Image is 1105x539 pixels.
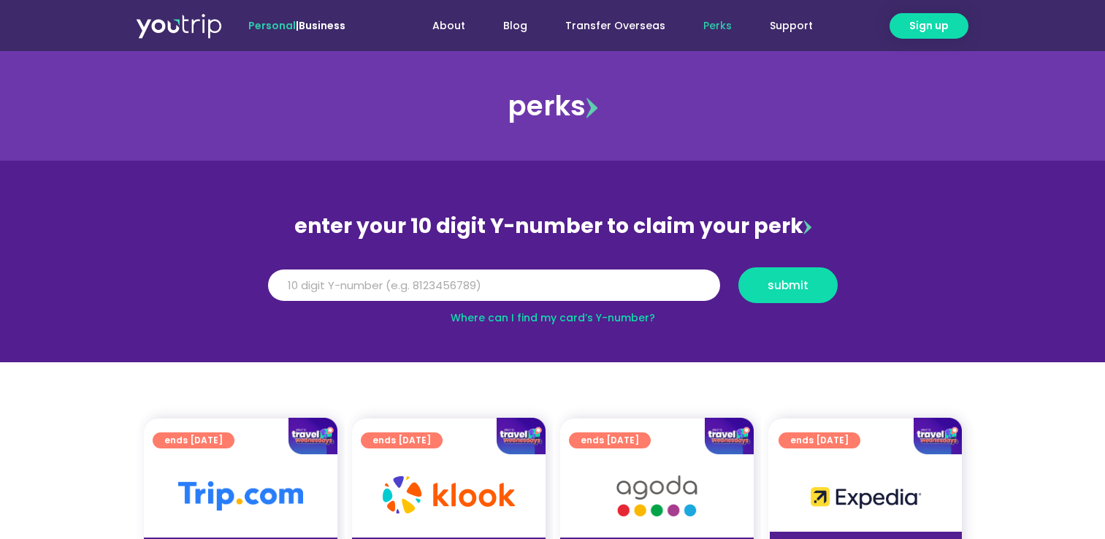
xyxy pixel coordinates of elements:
a: About [413,12,484,39]
span: Sign up [909,18,949,34]
span: Personal [248,18,296,33]
input: 10 digit Y-number (e.g. 8123456789) [268,269,720,302]
div: enter your 10 digit Y-number to claim your perk [261,207,845,245]
span: | [248,18,345,33]
a: Business [299,18,345,33]
form: Y Number [268,267,838,314]
span: submit [768,280,808,291]
a: Where can I find my card’s Y-number? [451,310,655,325]
button: submit [738,267,838,303]
a: Transfer Overseas [546,12,684,39]
nav: Menu [385,12,832,39]
a: Sign up [890,13,968,39]
a: Blog [484,12,546,39]
a: Support [751,12,832,39]
a: Perks [684,12,751,39]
